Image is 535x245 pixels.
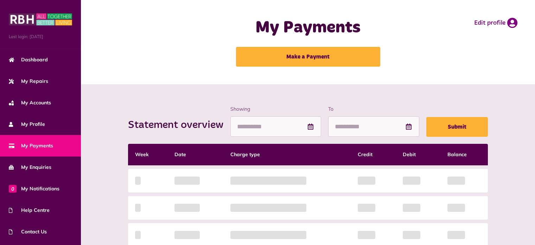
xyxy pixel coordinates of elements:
[202,18,415,38] h1: My Payments
[474,18,517,28] a: Edit profile
[9,228,47,235] span: Contact Us
[9,185,59,192] span: My Notifications
[9,207,50,214] span: Help Centre
[9,164,51,171] span: My Enquiries
[9,33,72,40] span: Last login: [DATE]
[9,185,17,192] span: 0
[9,78,48,85] span: My Repairs
[9,121,45,128] span: My Profile
[9,142,53,149] span: My Payments
[236,47,380,67] a: Make a Payment
[9,99,51,106] span: My Accounts
[9,12,72,26] img: MyRBH
[9,56,48,63] span: Dashboard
